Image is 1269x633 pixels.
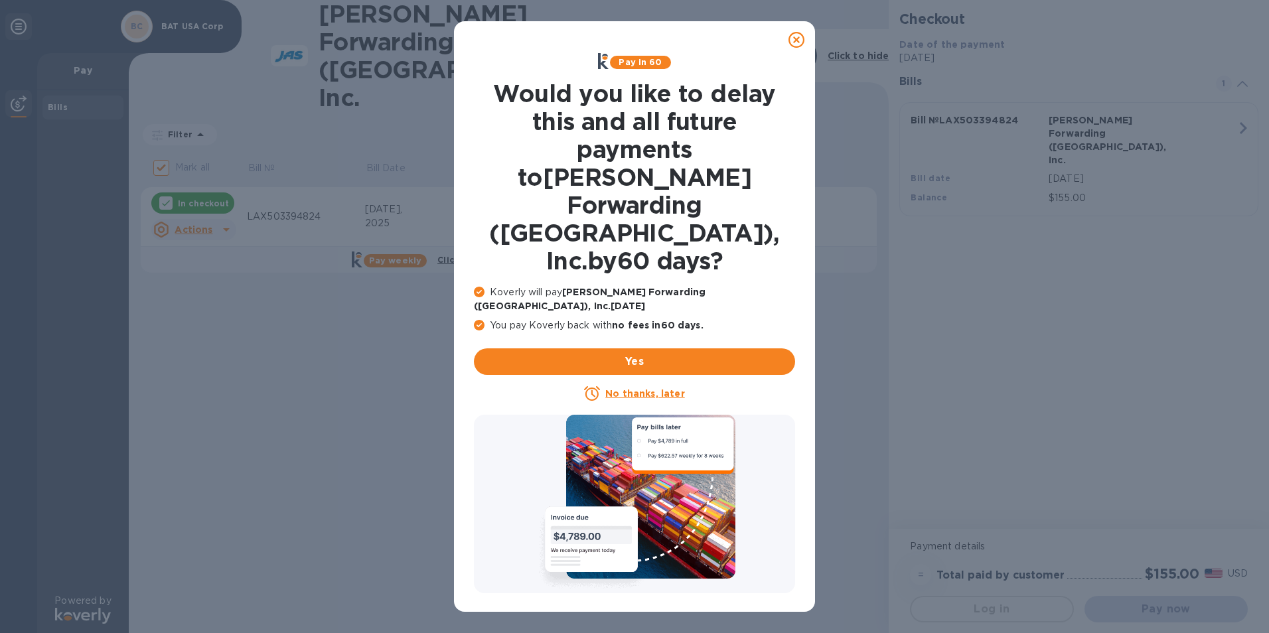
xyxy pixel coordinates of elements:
[474,318,795,332] p: You pay Koverly back with
[474,348,795,375] button: Yes
[605,388,684,399] u: No thanks, later
[619,57,662,67] b: Pay in 60
[474,285,795,313] p: Koverly will pay
[474,287,706,311] b: [PERSON_NAME] Forwarding ([GEOGRAPHIC_DATA]), Inc. [DATE]
[485,354,784,370] span: Yes
[612,320,703,330] b: no fees in 60 days .
[474,80,795,275] h1: Would you like to delay this and all future payments to [PERSON_NAME] Forwarding ([GEOGRAPHIC_DAT...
